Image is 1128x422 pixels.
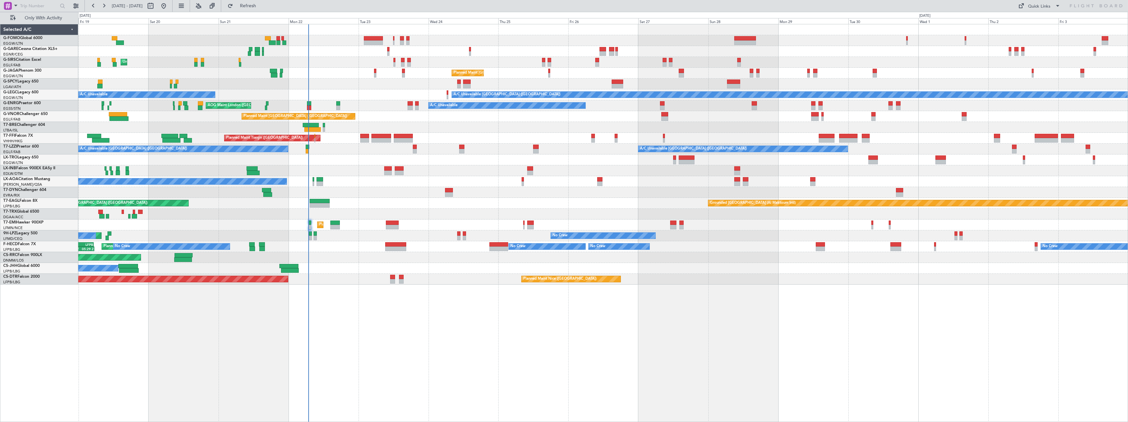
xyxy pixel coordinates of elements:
[3,221,43,224] a: T7-EMIHawker 900XP
[3,221,16,224] span: T7-EMI
[3,74,23,79] a: EGGW/LTN
[208,101,281,110] div: AOG Maint London ([GEOGRAPHIC_DATA])
[3,106,21,111] a: EGSS/STN
[3,160,23,165] a: EGGW/LTN
[3,210,17,214] span: T7-TRX
[3,188,18,192] span: T7-DYN
[3,177,18,181] span: LX-AOA
[3,253,17,257] span: CS-RRC
[3,204,20,209] a: LFPB/LBG
[3,145,39,149] a: T7-LZZIPraetor 600
[3,188,46,192] a: T7-DYNChallenger 604
[149,18,219,24] div: Sat 20
[123,57,231,67] div: Unplanned Maint [GEOGRAPHIC_DATA] ([GEOGRAPHIC_DATA])
[3,95,23,100] a: EGGW/LTN
[3,242,18,246] span: F-HECD
[3,134,15,138] span: T7-FFI
[3,269,20,274] a: LFPB/LBG
[3,193,20,198] a: EVRA/RIX
[359,18,429,24] div: Tue 23
[3,171,23,176] a: EDLW/DTM
[3,47,18,51] span: G-GARE
[3,150,20,154] a: EGLF/FAB
[3,112,48,116] a: G-VNORChallenger 650
[1028,3,1050,10] div: Quick Links
[3,52,23,57] a: EGNR/CEG
[79,18,149,24] div: Fri 19
[226,133,303,143] div: Planned Maint Tianjin ([GEOGRAPHIC_DATA])
[3,101,19,105] span: G-ENRG
[640,144,747,154] div: A/C Unavailable [GEOGRAPHIC_DATA] ([GEOGRAPHIC_DATA])
[919,13,930,19] div: [DATE]
[3,280,20,285] a: LFPB/LBG
[3,253,42,257] a: CS-RRCFalcon 900LX
[552,231,568,241] div: No Crew
[115,242,130,251] div: No Crew
[590,242,605,251] div: No Crew
[3,101,41,105] a: G-ENRGPraetor 600
[3,36,20,40] span: G-FOMO
[3,264,40,268] a: CS-JHHGlobal 6000
[710,198,796,208] div: Grounded [GEOGRAPHIC_DATA] (Al Maktoum Intl)
[20,1,58,11] input: Trip Number
[112,3,143,9] span: [DATE] - [DATE]
[224,1,264,11] button: Refresh
[3,139,23,144] a: VHHH/HKG
[80,90,107,100] div: A/C Unavailable
[3,215,23,220] a: DGAA/ACC
[3,145,17,149] span: T7-LZZI
[3,134,33,138] a: T7-FFIFalcon 7X
[429,18,499,24] div: Wed 24
[848,18,918,24] div: Tue 30
[3,275,40,279] a: CS-DTRFalcon 2000
[3,166,16,170] span: LX-INB
[454,90,560,100] div: A/C Unavailable [GEOGRAPHIC_DATA] ([GEOGRAPHIC_DATA])
[289,18,359,24] div: Mon 22
[3,58,16,62] span: G-SIRS
[3,69,18,73] span: G-JAGA
[3,155,17,159] span: LX-TRO
[3,123,17,127] span: T7-BRE
[80,144,187,154] div: A/C Unavailable [GEOGRAPHIC_DATA] ([GEOGRAPHIC_DATA])
[3,242,36,246] a: F-HECDFalcon 7X
[498,18,568,24] div: Thu 25
[3,84,21,89] a: LGAV/ATH
[3,63,20,68] a: EGLF/FAB
[454,68,557,78] div: Planned Maint [GEOGRAPHIC_DATA] ([GEOGRAPHIC_DATA])
[3,112,19,116] span: G-VNOR
[708,18,778,24] div: Sun 28
[3,264,17,268] span: CS-JHH
[1015,1,1064,11] button: Quick Links
[7,13,71,23] button: Only With Activity
[3,90,17,94] span: G-LEGC
[3,210,39,214] a: T7-TRXGlobal 6500
[3,177,50,181] a: LX-AOACitation Mustang
[3,41,23,46] a: EGGW/LTN
[3,36,42,40] a: G-FOMOGlobal 6000
[3,47,58,51] a: G-GARECessna Citation XLS+
[568,18,638,24] div: Fri 26
[319,220,382,230] div: Planned Maint [GEOGRAPHIC_DATA]
[3,258,24,263] a: DNMM/LOS
[104,242,207,251] div: Planned Maint [GEOGRAPHIC_DATA] ([GEOGRAPHIC_DATA])
[3,225,23,230] a: LFMN/NCE
[17,16,69,20] span: Only With Activity
[219,18,289,24] div: Sun 21
[80,243,93,246] div: LFPB
[3,123,45,127] a: T7-BREChallenger 604
[3,128,18,133] a: LTBA/ISL
[3,182,42,187] a: [PERSON_NAME]/QSA
[80,13,91,19] div: [DATE]
[510,242,526,251] div: No Crew
[3,80,17,83] span: G-SPCY
[39,198,148,208] div: Unplanned Maint [GEOGRAPHIC_DATA] ([GEOGRAPHIC_DATA])
[3,236,22,241] a: LFMD/CEQ
[3,69,41,73] a: G-JAGAPhenom 300
[3,275,17,279] span: CS-DTR
[918,18,988,24] div: Wed 1
[234,4,262,8] span: Refresh
[3,247,20,252] a: LFPB/LBG
[244,111,347,121] div: Planned Maint [GEOGRAPHIC_DATA] ([GEOGRAPHIC_DATA])
[3,199,19,203] span: T7-EAGL
[3,90,38,94] a: G-LEGCLegacy 600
